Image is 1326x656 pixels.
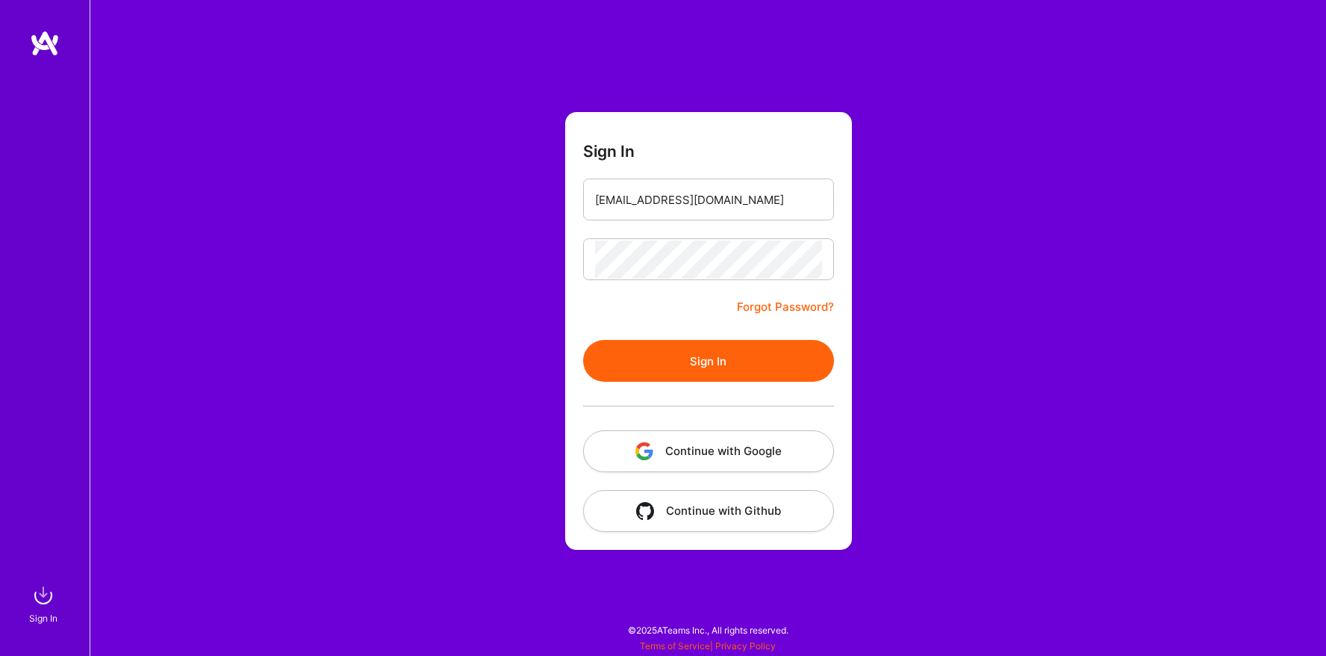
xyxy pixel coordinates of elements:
div: © 2025 ATeams Inc., All rights reserved. [90,611,1326,649]
a: Privacy Policy [715,640,776,652]
img: icon [636,502,654,520]
div: Sign In [29,610,57,626]
button: Continue with Github [583,490,834,532]
img: logo [30,30,60,57]
span: | [640,640,776,652]
img: sign in [28,581,58,610]
button: Continue with Google [583,430,834,472]
input: Email... [595,181,822,219]
a: Terms of Service [640,640,710,652]
a: Forgot Password? [737,298,834,316]
a: sign inSign In [31,581,58,626]
img: icon [635,442,653,460]
button: Sign In [583,340,834,382]
h3: Sign In [583,142,635,161]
